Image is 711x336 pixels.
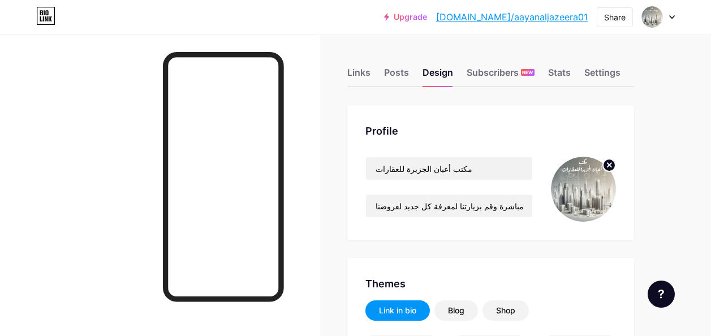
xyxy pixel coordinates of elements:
[365,276,616,291] div: Themes
[551,157,616,222] img: eeq505
[379,305,416,316] div: Link in bio
[366,157,532,180] input: Name
[448,305,464,316] div: Blog
[467,66,535,86] div: Subscribers
[423,66,453,86] div: Design
[365,123,616,139] div: Profile
[641,6,663,28] img: eeq505
[584,66,620,86] div: Settings
[604,11,626,23] div: Share
[384,66,409,86] div: Posts
[384,12,427,21] a: Upgrade
[496,305,515,316] div: Shop
[436,10,588,24] a: [DOMAIN_NAME]/aayanaljazeera01
[548,66,571,86] div: Stats
[366,195,532,217] input: Bio
[347,66,370,86] div: Links
[522,69,533,76] span: NEW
